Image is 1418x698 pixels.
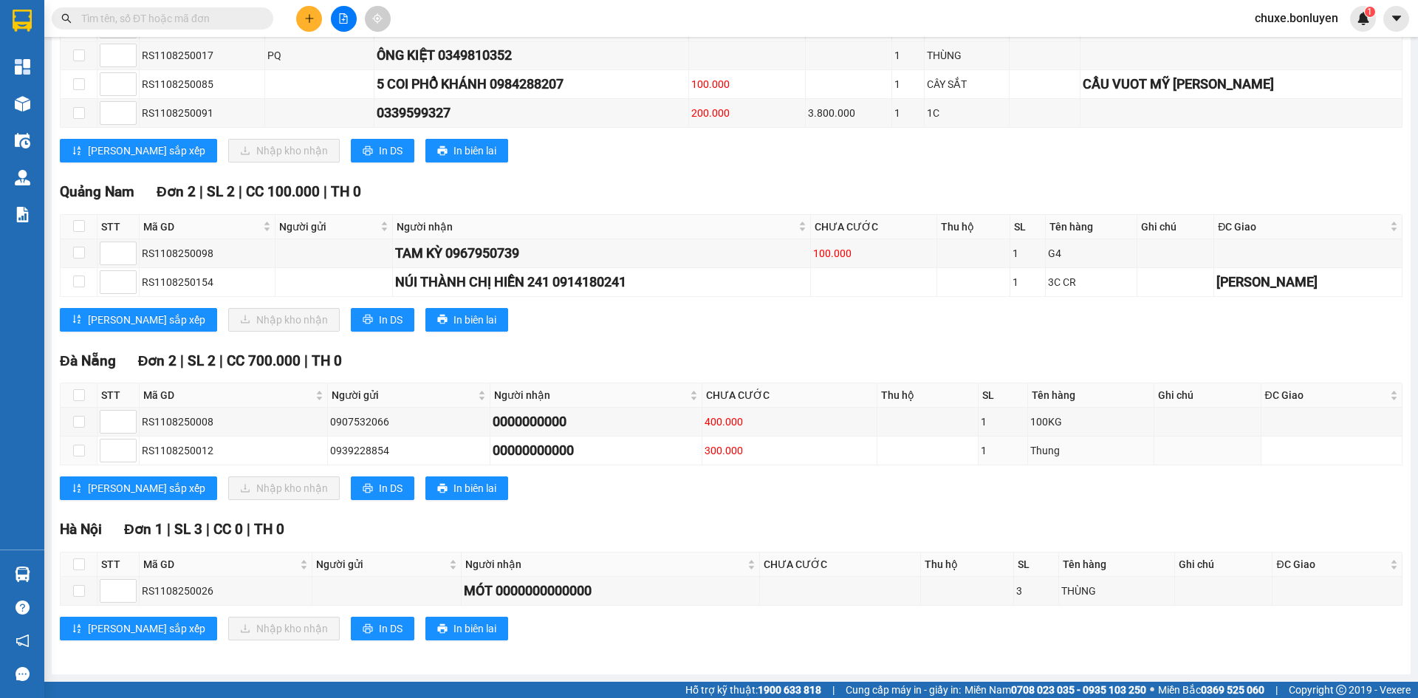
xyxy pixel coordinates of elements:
[330,414,487,430] div: 0907532066
[437,483,448,495] span: printer
[1390,12,1403,25] span: caret-down
[1336,685,1346,695] span: copyright
[97,552,140,577] th: STT
[453,480,496,496] span: In biên lai
[351,476,414,500] button: printerIn DS
[927,105,1007,121] div: 1C
[927,47,1007,64] div: THÙNG
[267,47,371,64] div: PQ
[1265,387,1387,403] span: ĐC Giao
[140,239,275,268] td: RS1108250098
[88,480,205,496] span: [PERSON_NAME] sắp xếp
[1083,74,1400,95] div: CẦU VUOT MỸ [PERSON_NAME]
[979,383,1027,408] th: SL
[425,617,508,640] button: printerIn biên lai
[379,620,403,637] span: In DS
[758,684,821,696] strong: 1900 633 818
[395,272,808,292] div: NÚI THÀNH CHỊ HIỀN 241 0914180241
[142,583,309,599] div: RS1108250026
[61,13,72,24] span: search
[832,682,835,698] span: |
[142,274,273,290] div: RS1108250154
[97,215,140,239] th: STT
[143,556,297,572] span: Mã GD
[1028,383,1154,408] th: Tên hàng
[1275,682,1278,698] span: |
[937,215,1010,239] th: Thu hộ
[363,146,373,157] span: printer
[331,183,361,200] span: TH 0
[81,10,256,27] input: Tìm tên, số ĐT hoặc mã đơn
[15,59,30,75] img: dashboard-icon
[760,552,921,577] th: CHƯA CƯỚC
[1059,552,1175,577] th: Tên hàng
[338,13,349,24] span: file-add
[1150,687,1154,693] span: ⚪️
[1201,684,1264,696] strong: 0369 525 060
[228,139,340,162] button: downloadNhập kho nhận
[465,556,744,572] span: Người nhận
[1030,442,1151,459] div: Thung
[1013,274,1043,290] div: 1
[88,312,205,328] span: [PERSON_NAME] sắp xếp
[685,682,821,698] span: Hỗ trợ kỹ thuật:
[296,6,322,32] button: plus
[1158,682,1264,698] span: Miền Bắc
[142,414,325,430] div: RS1108250008
[1011,684,1146,696] strong: 0708 023 035 - 0935 103 250
[140,437,328,465] td: RS1108250012
[174,521,202,538] span: SL 3
[1243,9,1350,27] span: chuxe.bonluyen
[247,521,250,538] span: |
[437,314,448,326] span: printer
[304,13,315,24] span: plus
[97,383,140,408] th: STT
[15,207,30,222] img: solution-icon
[894,76,922,92] div: 1
[279,219,377,235] span: Người gửi
[332,387,475,403] span: Người gửi
[1383,6,1409,32] button: caret-down
[228,308,340,332] button: downloadNhập kho nhận
[72,146,82,157] span: sort-ascending
[894,105,922,121] div: 1
[16,634,30,648] span: notification
[1154,383,1261,408] th: Ghi chú
[1010,215,1046,239] th: SL
[363,314,373,326] span: printer
[365,6,391,32] button: aim
[1216,272,1400,292] div: [PERSON_NAME]
[228,476,340,500] button: downloadNhập kho nhận
[705,414,875,430] div: 400.000
[72,314,82,326] span: sort-ascending
[157,183,196,200] span: Đơn 2
[13,10,32,32] img: logo-vxr
[705,442,875,459] div: 300.000
[316,556,446,572] span: Người gửi
[1014,552,1059,577] th: SL
[207,183,235,200] span: SL 2
[88,620,205,637] span: [PERSON_NAME] sắp xếp
[219,352,223,369] span: |
[1357,12,1370,25] img: icon-new-feature
[140,41,265,70] td: RS1108250017
[1030,414,1151,430] div: 100KG
[453,312,496,328] span: In biên lai
[180,352,184,369] span: |
[377,74,686,95] div: 5 COI PHỔ KHÁNH 0984288207
[927,76,1007,92] div: CÂY SẮT
[143,219,260,235] span: Mã GD
[379,143,403,159] span: In DS
[981,442,1024,459] div: 1
[808,105,888,121] div: 3.800.000
[142,105,262,121] div: RS1108250091
[323,183,327,200] span: |
[88,143,205,159] span: [PERSON_NAME] sắp xếp
[60,617,217,640] button: sort-ascending[PERSON_NAME] sắp xếp
[60,521,102,538] span: Hà Nội
[395,243,808,264] div: TAM KỲ 0967950739
[140,70,265,99] td: RS1108250085
[60,183,134,200] span: Quảng Nam
[72,483,82,495] span: sort-ascending
[142,245,273,261] div: RS1108250098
